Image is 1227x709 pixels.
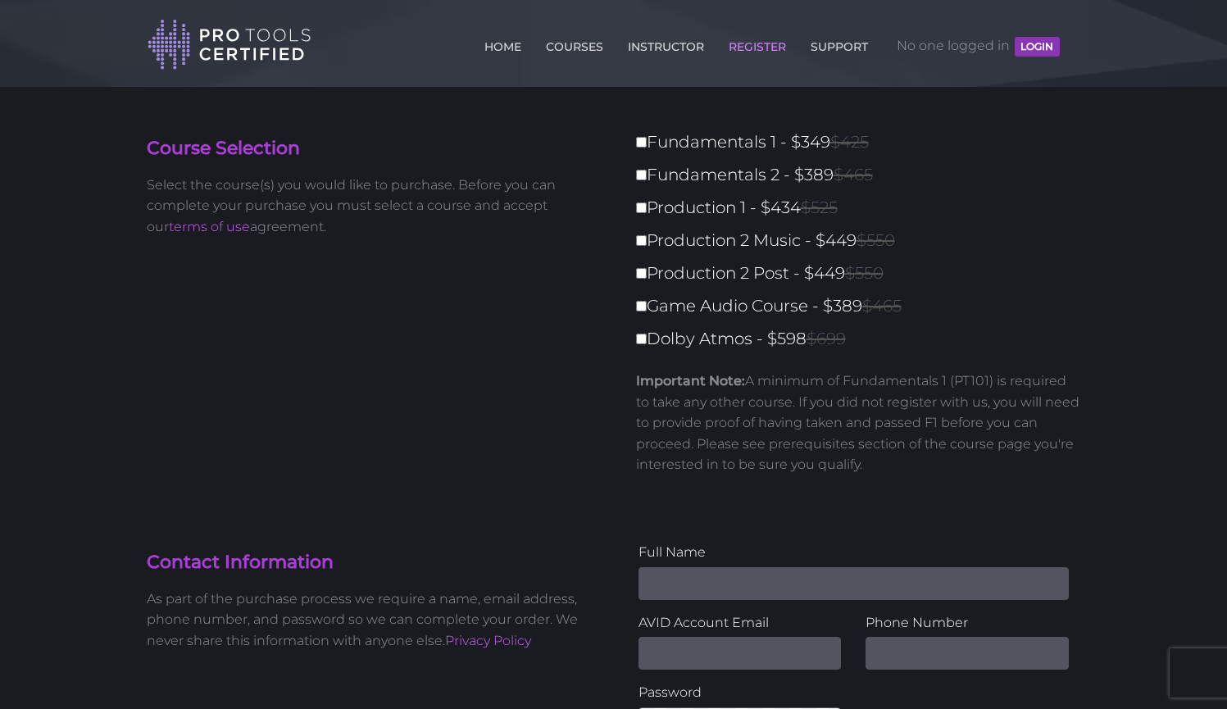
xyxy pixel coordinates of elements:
[866,612,1069,634] label: Phone Number
[845,263,884,283] span: $550
[636,334,647,344] input: Dolby Atmos - $598$699
[1015,37,1059,57] button: LOGIN
[636,268,647,279] input: Production 2 Post - $449$550
[636,137,647,148] input: Fundamentals 1 - $349$425
[636,235,647,246] input: Production 2 Music - $449$550
[624,30,708,57] a: INSTRUCTOR
[148,18,311,71] img: Pro Tools Certified Logo
[636,259,1091,288] label: Production 2 Post - $449
[857,230,895,250] span: $550
[147,136,602,161] h4: Course Selection
[445,633,531,648] a: Privacy Policy
[636,170,647,180] input: Fundamentals 2 - $389$465
[636,373,745,389] strong: Important Note:
[542,30,607,57] a: COURSES
[636,292,1091,320] label: Game Audio Course - $389
[147,589,602,652] p: As part of the purchase process we require a name, email address, phone number, and password so w...
[169,219,250,234] a: terms of use
[147,175,602,238] p: Select the course(s) you would like to purchase. Before you can complete your purchase you must s...
[725,30,790,57] a: REGISTER
[862,296,902,316] span: $465
[638,542,1069,563] label: Full Name
[636,325,1091,353] label: Dolby Atmos - $598
[638,682,842,703] label: Password
[801,198,838,217] span: $525
[636,370,1081,475] p: A minimum of Fundamentals 1 (PT101) is required to take any other course. If you did not register...
[636,193,1091,222] label: Production 1 - $434
[636,226,1091,255] label: Production 2 Music - $449
[636,202,647,213] input: Production 1 - $434$525
[636,301,647,311] input: Game Audio Course - $389$465
[636,161,1091,189] label: Fundamentals 2 - $389
[147,550,602,575] h4: Contact Information
[830,132,869,152] span: $425
[638,612,842,634] label: AVID Account Email
[807,30,872,57] a: SUPPORT
[807,329,846,348] span: $699
[897,21,1059,70] span: No one logged in
[636,128,1091,157] label: Fundamentals 1 - $349
[834,165,873,184] span: $465
[480,30,525,57] a: HOME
